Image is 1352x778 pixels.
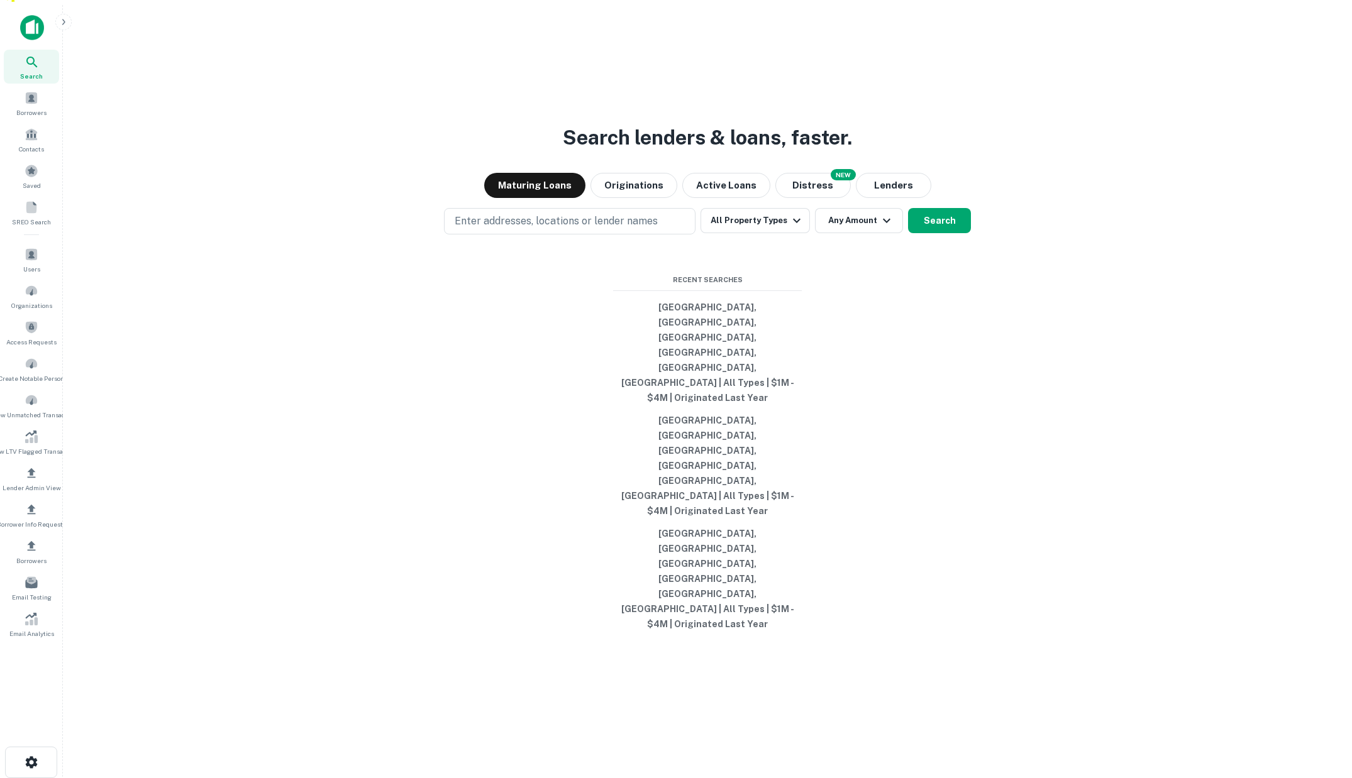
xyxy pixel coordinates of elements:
[1289,677,1352,738] iframe: Chat Widget
[4,498,59,532] a: Borrower Info Requests
[16,107,47,118] span: Borrowers
[613,522,802,635] button: [GEOGRAPHIC_DATA], [GEOGRAPHIC_DATA], [GEOGRAPHIC_DATA], [GEOGRAPHIC_DATA], [GEOGRAPHIC_DATA], [G...
[4,352,59,386] a: Create Notable Person
[12,592,52,602] span: Email Testing
[4,195,59,229] a: SREO Search
[682,173,770,198] button: Active Loans
[613,275,802,285] span: Recent Searches
[9,628,54,638] span: Email Analytics
[484,173,585,198] button: Maturing Loans
[4,461,59,495] a: Lender Admin View
[4,425,59,459] a: Review LTV Flagged Transactions
[613,409,802,522] button: [GEOGRAPHIC_DATA], [GEOGRAPHIC_DATA], [GEOGRAPHIC_DATA], [GEOGRAPHIC_DATA], [GEOGRAPHIC_DATA], [G...
[775,173,851,198] button: Search distressed loans with lien and other non-mortgage details.
[6,337,57,347] span: Access Requests
[20,15,44,40] img: capitalize-icon.png
[4,315,59,349] a: Access Requests
[4,607,59,641] a: Email Analytics
[590,173,677,198] button: Originations
[4,159,59,193] a: Saved
[4,534,59,568] a: Borrowers
[19,144,44,154] span: Contacts
[856,173,931,198] button: Lenders
[831,169,856,180] div: NEW
[455,214,658,229] p: Enter addresses, locations or lender names
[23,180,41,190] span: Saved
[4,243,59,277] a: Users
[4,86,59,120] a: Borrowers
[701,208,810,233] button: All Property Types
[444,208,695,234] button: Enter addresses, locations or lender names
[4,388,59,422] a: Review Unmatched Transactions
[11,300,52,310] span: Organizations
[3,483,61,493] span: Lender Admin View
[20,71,43,81] span: Search
[4,50,59,84] a: Search
[23,264,40,274] span: Users
[613,296,802,409] button: [GEOGRAPHIC_DATA], [GEOGRAPHIC_DATA], [GEOGRAPHIC_DATA], [GEOGRAPHIC_DATA], [GEOGRAPHIC_DATA], [G...
[4,123,59,156] a: Contacts
[16,556,47,566] span: Borrowers
[563,123,852,153] h3: Search lenders & loans, faster.
[908,208,971,233] button: Search
[4,279,59,313] a: Organizations
[815,208,903,233] button: Any Amount
[4,571,59,605] a: Email Testing
[12,217,51,227] span: SREO Search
